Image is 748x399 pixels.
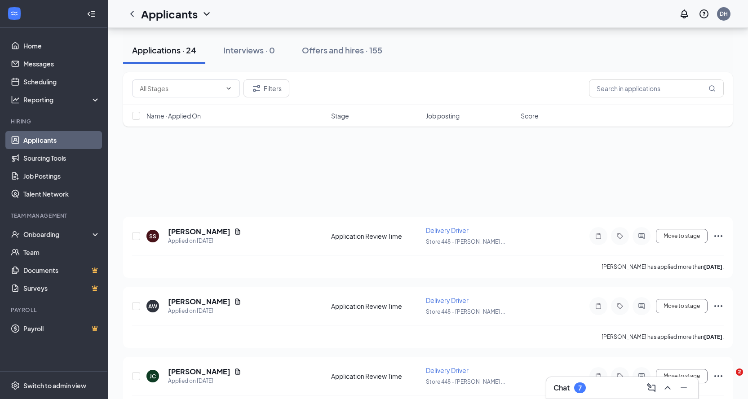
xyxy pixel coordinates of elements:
svg: QuestionInfo [699,9,709,19]
svg: MagnifyingGlass [708,85,716,92]
iframe: Intercom live chat [717,368,739,390]
svg: Notifications [679,9,690,19]
h3: Chat [553,383,570,393]
svg: ActiveChat [636,303,647,310]
svg: Document [234,228,241,235]
div: Reporting [23,95,101,104]
svg: Note [593,232,604,240]
button: Minimize [677,381,691,395]
div: Onboarding [23,230,93,239]
div: Switch to admin view [23,381,86,390]
div: Payroll [11,306,98,314]
div: Team Management [11,212,98,219]
span: Score [521,111,539,120]
a: Applicants [23,131,100,149]
div: 7 [578,384,582,392]
h5: [PERSON_NAME] [168,297,230,307]
input: All Stages [140,83,221,93]
span: 2 [736,368,743,376]
svg: Document [234,368,241,375]
div: AW [148,303,157,310]
a: Home [23,37,100,55]
a: SurveysCrown [23,279,100,297]
input: Search in applications [589,79,724,97]
button: Filter Filters [243,79,289,97]
svg: Analysis [11,95,20,104]
div: Hiring [11,118,98,125]
svg: UserCheck [11,230,20,239]
a: DocumentsCrown [23,261,100,279]
span: Store 448 - [PERSON_NAME] ... [426,308,505,315]
h5: [PERSON_NAME] [168,367,230,377]
svg: Ellipses [713,301,724,311]
svg: ChevronLeft [127,9,137,19]
svg: ChevronDown [225,85,232,92]
button: ComposeMessage [644,381,659,395]
div: Applied on [DATE] [168,237,241,246]
h5: [PERSON_NAME] [168,227,230,237]
button: ChevronUp [660,381,675,395]
svg: ChevronUp [662,382,673,393]
div: Application Review Time [331,232,420,241]
div: DH [720,10,728,18]
button: Move to stage [656,369,708,383]
a: Messages [23,55,100,73]
span: Job posting [426,111,460,120]
svg: ActiveChat [636,373,647,380]
svg: Minimize [678,382,689,393]
span: Delivery Driver [426,226,469,234]
div: Application Review Time [331,372,420,381]
div: Applications · 24 [132,44,196,56]
p: [PERSON_NAME] has applied more than . [602,333,724,341]
button: Move to stage [656,299,708,313]
span: Stage [331,111,349,120]
svg: ChevronDown [201,9,212,19]
p: [PERSON_NAME] has applied more than . [602,263,724,271]
svg: Tag [615,373,625,380]
span: Name · Applied On [146,111,201,120]
svg: Ellipses [713,371,724,381]
div: Offers and hires · 155 [302,44,382,56]
svg: Note [593,303,604,310]
svg: ActiveChat [636,232,647,240]
h1: Applicants [141,6,198,22]
a: PayrollCrown [23,320,100,338]
svg: Settings [11,381,20,390]
div: JC [150,373,156,380]
span: Store 448 - [PERSON_NAME] ... [426,238,505,245]
svg: Ellipses [713,231,724,241]
a: Sourcing Tools [23,149,100,167]
div: Interviews · 0 [223,44,275,56]
svg: Collapse [87,9,96,18]
div: Applied on [DATE] [168,307,241,316]
a: Scheduling [23,73,100,91]
button: Move to stage [656,229,708,243]
a: Job Postings [23,167,100,185]
a: Team [23,243,100,261]
div: SS [149,232,156,240]
svg: Filter [251,83,262,94]
svg: ComposeMessage [646,382,657,393]
svg: Tag [615,232,625,240]
b: [DATE] [704,263,722,270]
svg: Note [593,373,604,380]
div: Application Review Time [331,302,420,311]
span: Delivery Driver [426,366,469,374]
div: Applied on [DATE] [168,377,241,386]
span: Store 448 - [PERSON_NAME] ... [426,378,505,385]
svg: Document [234,298,241,305]
a: Talent Network [23,185,100,203]
b: [DATE] [704,333,722,340]
span: Delivery Driver [426,296,469,304]
svg: Tag [615,303,625,310]
svg: WorkstreamLogo [10,9,19,18]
